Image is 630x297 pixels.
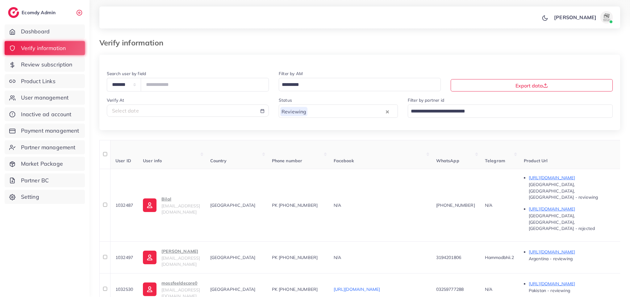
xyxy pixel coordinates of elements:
[115,286,133,292] span: 1032530
[21,28,50,36] span: Dashboard
[161,248,200,255] p: [PERSON_NAME]
[22,10,57,15] h2: Ecomdy Admin
[5,140,85,155] a: Partner management
[107,97,124,103] label: Verify At
[485,286,492,292] span: N/A
[5,57,85,72] a: Review subscription
[161,255,200,267] span: [EMAIL_ADDRESS][DOMAIN_NAME]
[21,94,69,102] span: User management
[436,286,464,292] span: 03259777288
[334,202,341,208] span: N/A
[143,198,156,212] img: ic-user-info.36bf1079.svg
[272,202,318,208] span: PK [PHONE_NUMBER]
[5,24,85,39] a: Dashboard
[161,195,200,203] p: Bilal
[161,279,200,287] p: mossfeeldecore0
[334,158,354,163] span: Facebook
[524,158,548,163] span: Product Url
[8,7,57,18] a: logoEcomdy Admin
[5,124,85,138] a: Payment management
[115,158,131,163] span: User ID
[21,44,66,52] span: Verify information
[161,203,200,215] span: [EMAIL_ADDRESS][DOMAIN_NAME]
[554,14,596,21] p: [PERSON_NAME]
[143,158,162,163] span: User info
[272,255,318,260] span: PK [PHONE_NUMBER]
[529,288,570,293] span: Pakistan - reviewing
[485,158,505,163] span: Telegram
[5,173,85,188] a: Partner BC
[409,107,605,116] input: Search for option
[529,248,621,256] p: [URL][DOMAIN_NAME]
[5,91,85,105] a: User management
[600,11,613,23] img: avatar
[115,255,133,260] span: 1032497
[436,255,461,260] span: 3194201806
[210,255,256,260] span: [GEOGRAPHIC_DATA]
[436,158,459,163] span: WhatsApp
[5,107,85,121] a: Inactive ad account
[112,108,139,114] span: Select date
[436,202,475,208] span: [PHONE_NUMBER]
[308,107,384,116] input: Search for option
[210,158,227,163] span: Country
[8,7,19,18] img: logo
[143,251,156,264] img: ic-user-info.36bf1079.svg
[279,104,398,117] div: Search for option
[21,193,39,201] span: Setting
[5,74,85,88] a: Product Links
[280,80,433,90] input: Search for option
[280,107,307,116] span: Reviewing
[272,158,302,163] span: Phone number
[21,61,73,69] span: Review subscription
[21,160,63,168] span: Market Package
[529,174,621,181] p: [URL][DOMAIN_NAME]
[99,38,168,47] h3: Verify information
[279,97,292,103] label: Status
[529,213,595,231] span: [GEOGRAPHIC_DATA], [GEOGRAPHIC_DATA], [GEOGRAPHIC_DATA] - rejected
[5,190,85,204] a: Setting
[279,70,303,77] label: Filter by AM
[551,11,615,23] a: [PERSON_NAME]avatar
[21,127,79,135] span: Payment management
[386,108,389,115] button: Clear Selected
[143,195,200,215] a: Bilal[EMAIL_ADDRESS][DOMAIN_NAME]
[529,280,621,287] p: [URL][DOMAIN_NAME]
[451,79,613,91] button: Export data
[21,176,49,185] span: Partner BC
[210,202,256,208] span: [GEOGRAPHIC_DATA]
[143,282,156,296] img: ic-user-info.36bf1079.svg
[5,157,85,171] a: Market Package
[408,104,613,117] div: Search for option
[272,286,318,292] span: PK [PHONE_NUMBER]
[529,256,573,261] span: Argentina - reviewing
[21,143,76,151] span: Partner management
[5,41,85,55] a: Verify information
[334,255,341,260] span: N/A
[21,77,56,85] span: Product Links
[408,97,444,103] label: Filter by partner id
[529,182,598,200] span: [GEOGRAPHIC_DATA], [GEOGRAPHIC_DATA], [GEOGRAPHIC_DATA] - reviewing
[529,205,621,213] p: [URL][DOMAIN_NAME]
[107,70,146,77] label: Search user by field
[515,83,548,89] span: Export data
[485,255,514,260] span: Hammadbhii.2
[334,286,380,292] a: [URL][DOMAIN_NAME]
[279,78,441,91] div: Search for option
[485,202,492,208] span: N/A
[115,202,133,208] span: 1032487
[143,248,200,268] a: [PERSON_NAME][EMAIL_ADDRESS][DOMAIN_NAME]
[210,286,256,292] span: [GEOGRAPHIC_DATA]
[21,110,72,118] span: Inactive ad account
